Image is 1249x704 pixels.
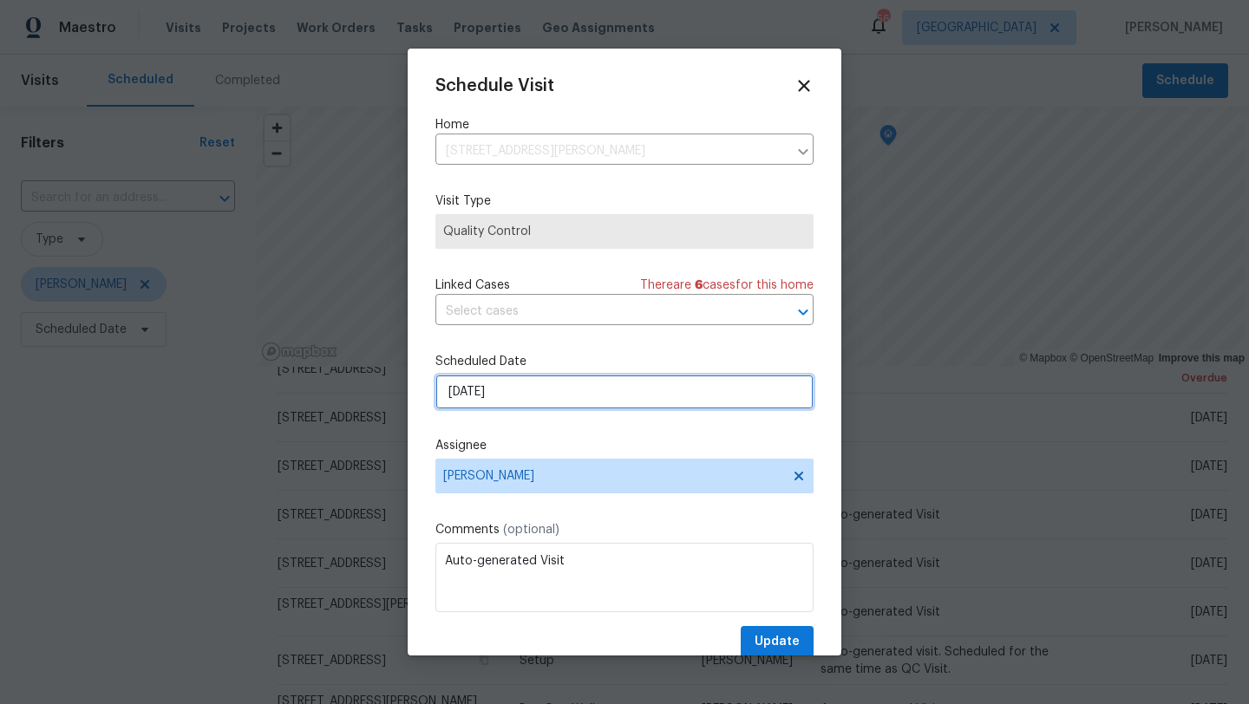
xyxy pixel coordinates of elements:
input: M/D/YYYY [435,375,814,409]
button: Open [791,300,815,324]
span: Linked Cases [435,277,510,294]
span: There are case s for this home [640,277,814,294]
input: Enter in an address [435,138,788,165]
span: Schedule Visit [435,77,554,95]
label: Scheduled Date [435,353,814,370]
label: Home [435,116,814,134]
label: Assignee [435,437,814,454]
span: Quality Control [443,223,806,240]
input: Select cases [435,298,765,325]
label: Comments [435,521,814,538]
span: Close [795,76,814,95]
span: Update [755,631,800,653]
span: [PERSON_NAME] [443,469,783,483]
label: Visit Type [435,192,814,210]
textarea: Auto-generated Visit [435,543,814,612]
span: 6 [695,279,703,291]
span: (optional) [503,524,559,536]
button: Update [741,626,814,658]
